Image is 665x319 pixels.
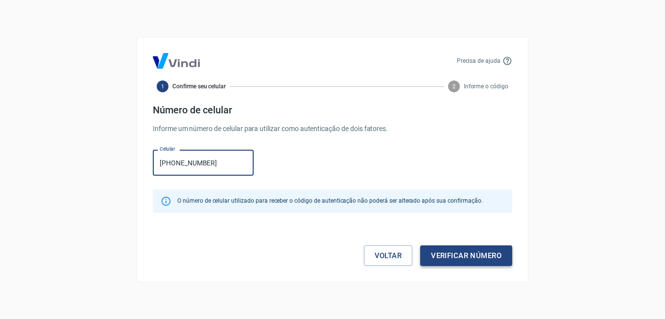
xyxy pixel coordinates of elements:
p: Informe um número de celular para utilizar como autenticação de dois fatores. [153,124,512,134]
span: Informe o código [464,82,508,91]
label: Celular [160,145,175,153]
div: O número de celular utilizado para receber o código de autenticação não poderá ser alterado após ... [177,192,482,210]
h4: Número de celular [153,104,512,116]
span: Confirme seu celular [172,82,226,91]
img: Logo Vind [153,53,200,69]
p: Precisa de ajuda [457,56,500,65]
button: Verificar número [420,245,512,266]
text: 2 [452,83,455,90]
a: Voltar [364,245,413,266]
text: 1 [161,83,164,90]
